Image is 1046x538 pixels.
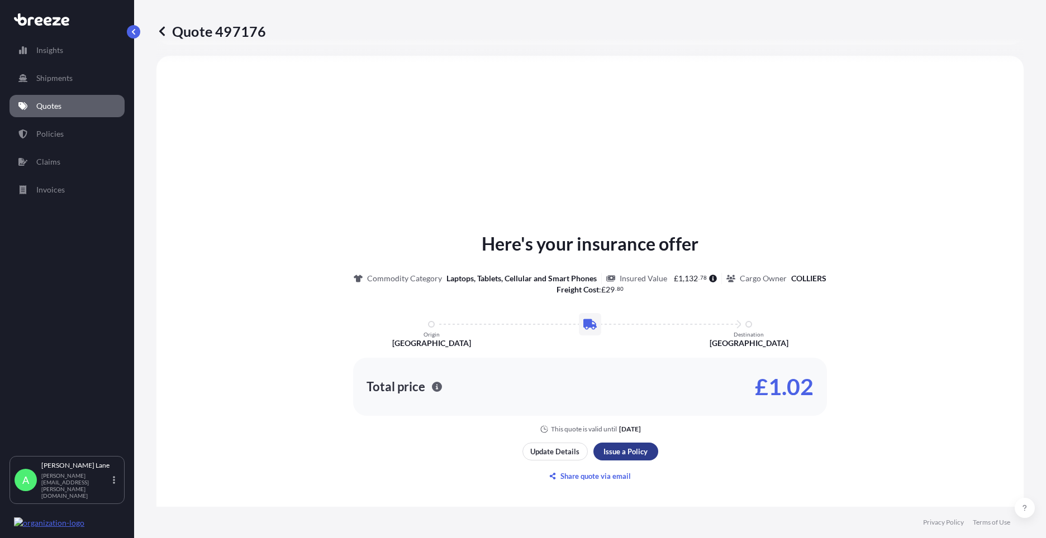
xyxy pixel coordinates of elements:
p: : [557,284,624,295]
span: 80 [617,287,624,291]
span: £ [674,275,678,282]
b: Freight Cost [557,285,599,294]
a: Insights [9,39,125,61]
a: Shipments [9,67,125,89]
span: 29 [606,286,615,294]
p: Policies [36,128,64,140]
a: Invoices [9,179,125,201]
p: [DATE] [619,425,641,434]
p: Claims [36,156,60,167]
p: Cargo Owner [740,273,787,284]
a: Quotes [9,95,125,117]
p: Shipments [36,73,73,84]
p: [PERSON_NAME][EMAIL_ADDRESS][PERSON_NAME][DOMAIN_NAME] [41,472,111,499]
p: This quote is valid until [551,425,617,434]
span: £ [601,286,606,294]
p: Here's your insurance offer [482,230,698,257]
span: . [615,287,616,291]
p: Insights [36,45,63,56]
p: Issue a Policy [603,446,648,457]
button: Issue a Policy [593,443,658,460]
p: [PERSON_NAME] Lane [41,461,111,470]
span: 132 [684,275,698,282]
p: Invoices [36,184,65,195]
button: Share quote via email [522,467,658,485]
a: Terms of Use [973,518,1010,527]
p: COLLIERS [791,273,826,284]
p: Quote 497176 [156,22,266,40]
p: Update Details [530,446,579,457]
img: organization-logo [14,517,84,529]
p: Insured Value [620,273,667,284]
span: A [22,474,29,486]
span: 78 [700,276,707,280]
p: £1.02 [755,378,814,396]
p: Origin [424,331,440,338]
a: Privacy Policy [923,518,964,527]
button: Update Details [522,443,588,460]
p: [GEOGRAPHIC_DATA] [710,338,788,349]
p: Share quote via email [560,470,631,482]
p: Commodity Category [367,273,442,284]
p: Total price [367,381,425,392]
span: , [683,275,684,282]
a: Policies [9,123,125,145]
p: Quotes [36,100,61,112]
p: [GEOGRAPHIC_DATA] [392,338,471,349]
span: 1 [678,275,683,282]
p: Laptops, Tablets, Cellular and Smart Phones [446,273,597,284]
span: . [698,276,700,280]
a: Claims [9,151,125,173]
p: Destination [734,331,764,338]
